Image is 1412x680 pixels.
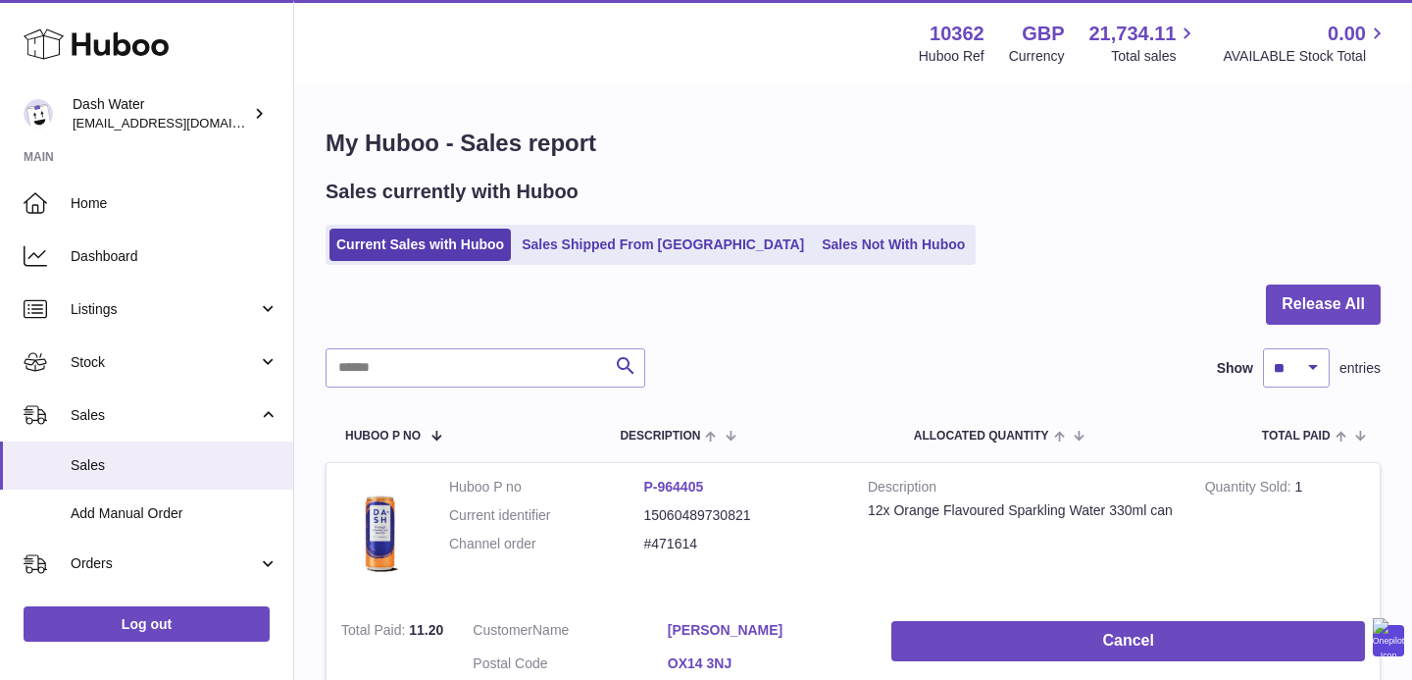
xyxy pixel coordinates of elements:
[919,47,984,66] div: Huboo Ref
[71,504,278,523] span: Add Manual Order
[345,430,421,443] span: Huboo P no
[1088,21,1198,66] a: 21,734.11 Total sales
[1205,479,1295,499] strong: Quantity Sold
[1217,359,1253,378] label: Show
[515,229,811,261] a: Sales Shipped From [GEOGRAPHIC_DATA]
[1022,21,1064,47] strong: GBP
[73,115,288,131] span: [EMAIL_ADDRESS][DOMAIN_NAME]
[1262,430,1331,443] span: Total paid
[341,478,420,587] img: 103621724231664.png
[644,535,839,553] dd: #471614
[1009,47,1065,66] div: Currency
[71,554,258,573] span: Orders
[868,501,1176,520] div: 12x Orange Flavoured Sparkling Water 330ml can
[1190,463,1380,606] td: 1
[668,654,863,673] a: OX14 3NJ
[71,406,258,425] span: Sales
[341,622,409,643] strong: Total Paid
[1339,359,1381,378] span: entries
[1223,47,1388,66] span: AVAILABLE Stock Total
[930,21,984,47] strong: 10362
[1266,285,1381,325] button: Release All
[473,654,668,678] dt: Postal Code
[449,478,644,497] dt: Huboo P no
[24,99,53,129] img: bea@dash-water.com
[891,621,1365,661] button: Cancel
[326,179,579,205] h2: Sales currently with Huboo
[71,247,278,266] span: Dashboard
[71,456,278,475] span: Sales
[1088,21,1176,47] span: 21,734.11
[71,300,258,319] span: Listings
[815,229,972,261] a: Sales Not With Huboo
[668,621,863,640] a: [PERSON_NAME]
[1111,47,1198,66] span: Total sales
[409,622,443,638] span: 11.20
[473,622,532,638] span: Customer
[868,478,1176,501] strong: Description
[644,506,839,525] dd: 15060489730821
[71,194,278,213] span: Home
[1223,21,1388,66] a: 0.00 AVAILABLE Stock Total
[329,229,511,261] a: Current Sales with Huboo
[449,506,644,525] dt: Current identifier
[449,535,644,553] dt: Channel order
[71,353,258,372] span: Stock
[1328,21,1366,47] span: 0.00
[620,430,700,443] span: Description
[644,479,704,495] a: P-964405
[473,621,668,645] dt: Name
[24,606,270,642] a: Log out
[73,95,249,132] div: Dash Water
[326,128,1381,159] h1: My Huboo - Sales report
[914,430,1049,443] span: ALLOCATED Quantity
